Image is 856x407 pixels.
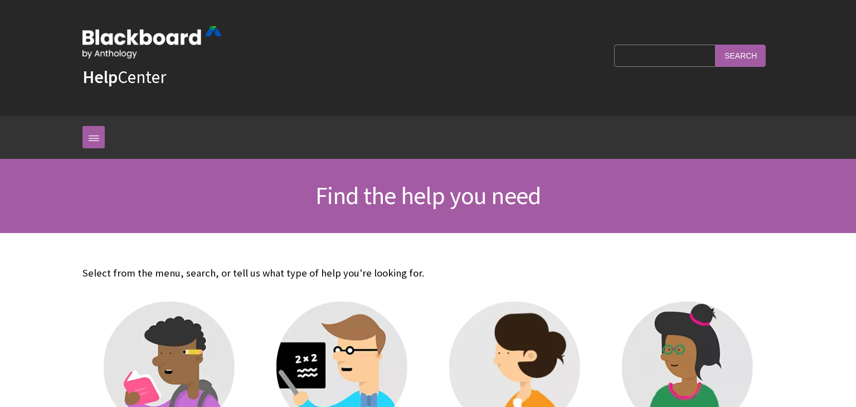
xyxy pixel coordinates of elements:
img: Blackboard by Anthology [82,26,222,59]
strong: Help [82,66,118,88]
p: Select from the menu, search, or tell us what type of help you're looking for. [82,266,774,280]
input: Search [716,45,766,66]
span: Find the help you need [315,180,541,211]
a: HelpCenter [82,66,166,88]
